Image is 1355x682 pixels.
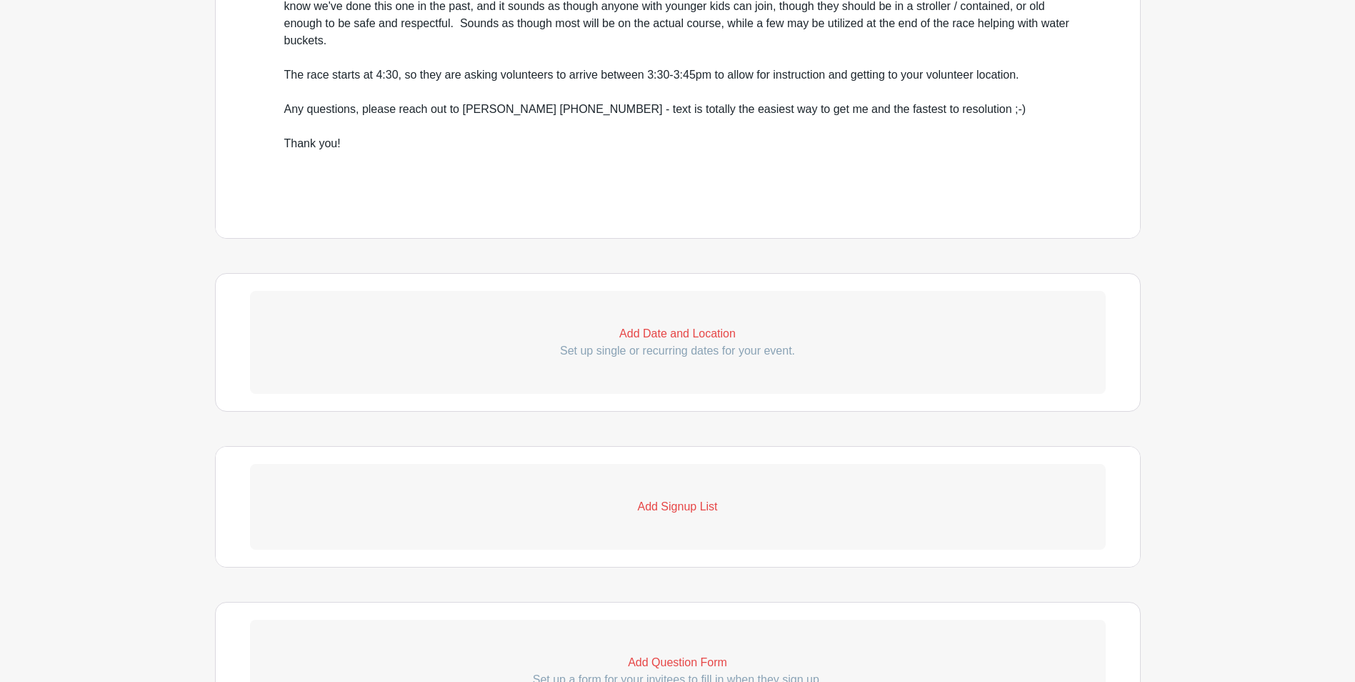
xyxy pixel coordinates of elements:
a: Add Date and Location Set up single or recurring dates for your event. [250,291,1106,394]
p: Add Signup List [250,498,1106,515]
p: Set up single or recurring dates for your event. [250,342,1106,360]
a: Add Signup List [250,464,1106,550]
p: Add Date and Location [250,325,1106,342]
p: Add Question Form [250,654,1106,671]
